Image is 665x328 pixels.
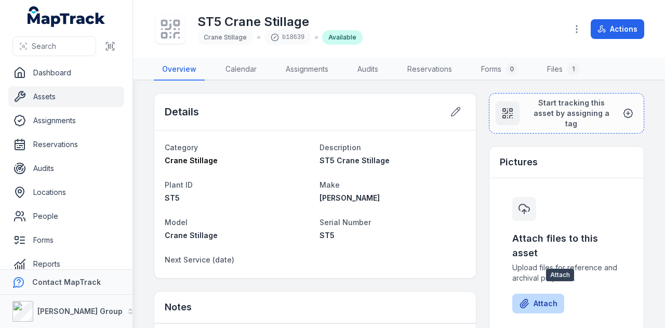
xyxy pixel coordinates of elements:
button: Search [12,36,96,56]
div: Available [322,30,363,45]
span: Start tracking this asset by assigning a tag [528,98,615,129]
span: ST5 [320,231,335,240]
a: Assignments [8,110,124,131]
span: Serial Number [320,218,371,227]
strong: [PERSON_NAME] Group [37,307,123,316]
a: Reservations [8,134,124,155]
a: Assignments [277,59,337,81]
span: Search [32,41,56,51]
span: Category [165,143,198,152]
a: Audits [8,158,124,179]
span: ST5 Crane Stillage [320,156,390,165]
button: Attach [512,294,564,313]
h3: Pictures [500,155,538,169]
a: Dashboard [8,62,124,83]
a: Locations [8,182,124,203]
span: Crane Stillage [165,156,218,165]
a: Overview [154,59,205,81]
span: Crane Stillage [204,33,247,41]
span: Plant ID [165,180,193,189]
a: Assets [8,86,124,107]
h3: Notes [165,300,192,314]
span: Description [320,143,361,152]
a: Forms [8,230,124,251]
strong: Contact MapTrack [32,278,101,286]
span: Upload files for reference and archival purposes. [512,263,621,283]
span: ST5 [165,193,180,202]
span: Crane Stillage [165,231,218,240]
h2: Details [165,104,199,119]
span: [PERSON_NAME] [320,193,380,202]
div: b18639 [264,30,311,45]
span: Model [165,218,188,227]
a: Forms0 [473,59,526,81]
a: Calendar [217,59,265,81]
span: Next Service (date) [165,255,234,264]
a: MapTrack [28,6,105,27]
button: Actions [591,19,644,39]
span: Make [320,180,340,189]
span: Attach [546,269,574,281]
a: Audits [349,59,387,81]
a: Reports [8,254,124,274]
a: Reservations [399,59,460,81]
a: People [8,206,124,227]
div: 0 [506,63,518,75]
h3: Attach files to this asset [512,231,621,260]
div: 1 [567,63,579,75]
a: Files1 [539,59,588,81]
h1: ST5 Crane Stillage [197,14,363,30]
button: Start tracking this asset by assigning a tag [489,93,644,134]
